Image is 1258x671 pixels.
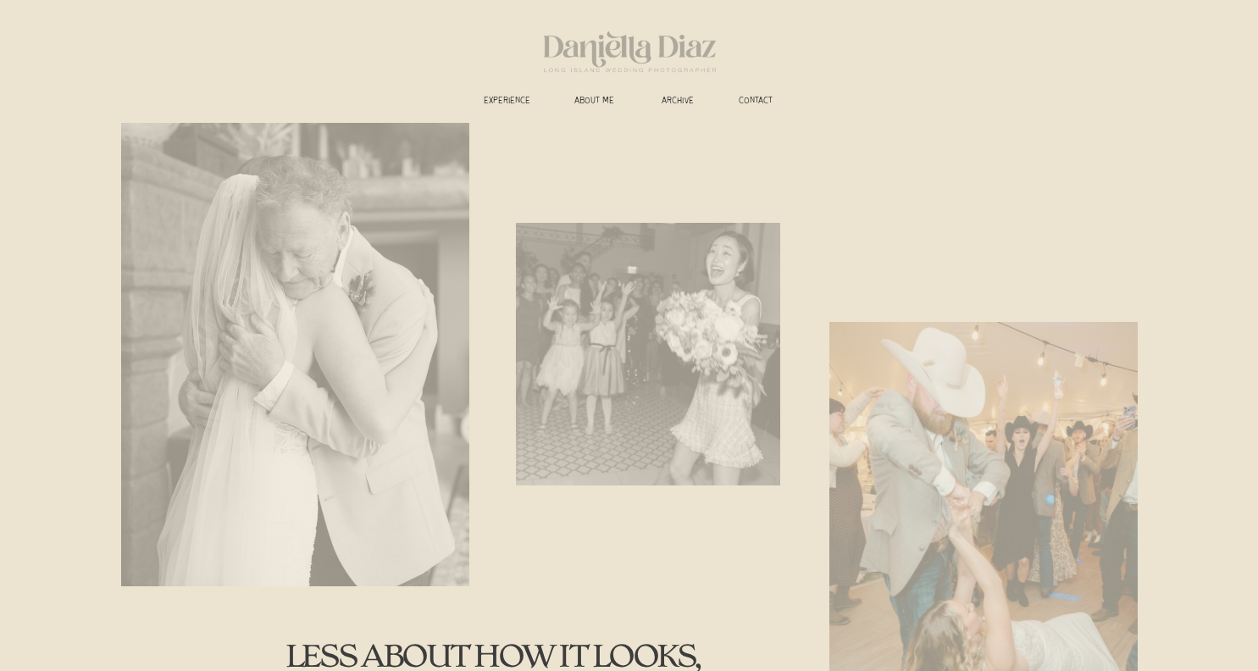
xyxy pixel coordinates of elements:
a: CONTACT [729,96,783,108]
a: ABOUT ME [563,96,626,108]
a: experience [476,96,539,108]
a: ARCHIVE [651,96,705,108]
